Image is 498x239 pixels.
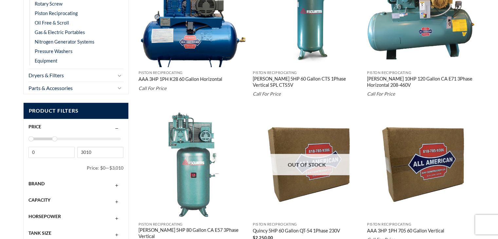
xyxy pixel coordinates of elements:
[28,69,114,82] a: Dryers & Filters
[35,28,85,37] a: Gas & Electric Portables
[28,181,45,186] span: Brand
[35,37,94,46] a: Nitrogen Generator Systems
[35,18,69,28] a: Oil Free & Scroll
[367,91,395,97] em: Call For Price
[28,82,114,94] a: Parts & Accessories
[253,228,340,235] a: Quincy 5HP 60 Gallon QT-54 1Phase 230V
[253,71,361,75] p: Piston Reciprocating
[28,213,61,219] span: Horsepower
[116,71,123,79] button: Toggle
[109,165,123,171] span: $3,010
[138,111,247,219] img: Curtis 5HP 80 Gallon CA E57 3Phase Vertical
[367,76,475,89] a: [PERSON_NAME] 10HP 120 Gallon CA E71 3Phase Horizontal 208-460V
[253,76,361,89] a: [PERSON_NAME] 5HP 60 Gallon CTS 1Phase Vertical SPL CTS5V
[253,222,361,227] p: Piston Reciprocating
[253,111,361,219] img: Placeholder
[253,91,281,97] em: Call For Price
[87,162,100,174] span: Price:
[138,85,167,91] em: Call For Price
[35,46,72,56] a: Pressure Washers
[367,222,475,227] p: Piston Reciprocating
[28,147,75,158] input: Min price
[253,154,361,175] div: Out of stock
[138,222,247,227] p: Piston Reciprocating
[35,56,57,65] a: Equipment
[367,71,475,75] p: Piston Reciprocating
[28,197,50,203] span: Capacity
[138,71,247,75] p: Piston Reciprocating
[100,165,105,171] span: $0
[138,76,222,83] a: AAA 3HP 1PH K28 60 Gallon Horizontal
[28,230,51,236] span: Tank Size
[367,111,475,219] img: Placeholder
[105,165,109,171] span: —
[24,103,129,119] span: Product Filters
[367,228,444,235] a: AAA 3HP 1PH 705 60 Gallon Vertical
[77,147,123,158] input: Max price
[116,84,123,92] button: Toggle
[28,124,41,129] span: Price
[35,9,78,18] a: Piston Reciprocating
